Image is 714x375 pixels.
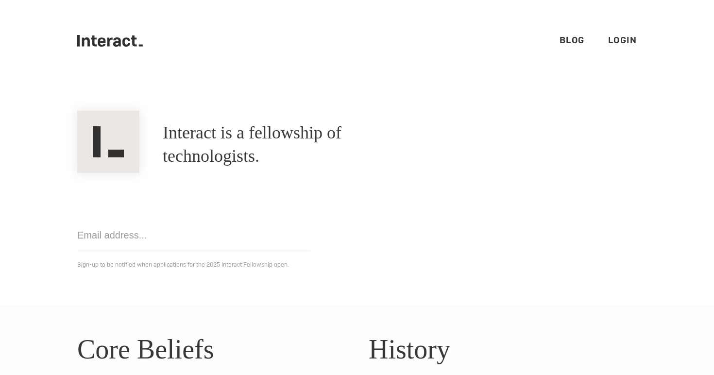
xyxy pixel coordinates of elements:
[369,329,637,370] h2: History
[77,111,139,173] img: Interact Logo
[77,329,345,370] h2: Core Beliefs
[163,121,425,168] h1: Interact is a fellowship of technologists.
[560,34,585,46] a: Blog
[608,34,637,46] a: Login
[77,259,637,271] p: Sign-up to be notified when applications for the 2025 Interact Fellowship open.
[77,220,310,251] input: Email address...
